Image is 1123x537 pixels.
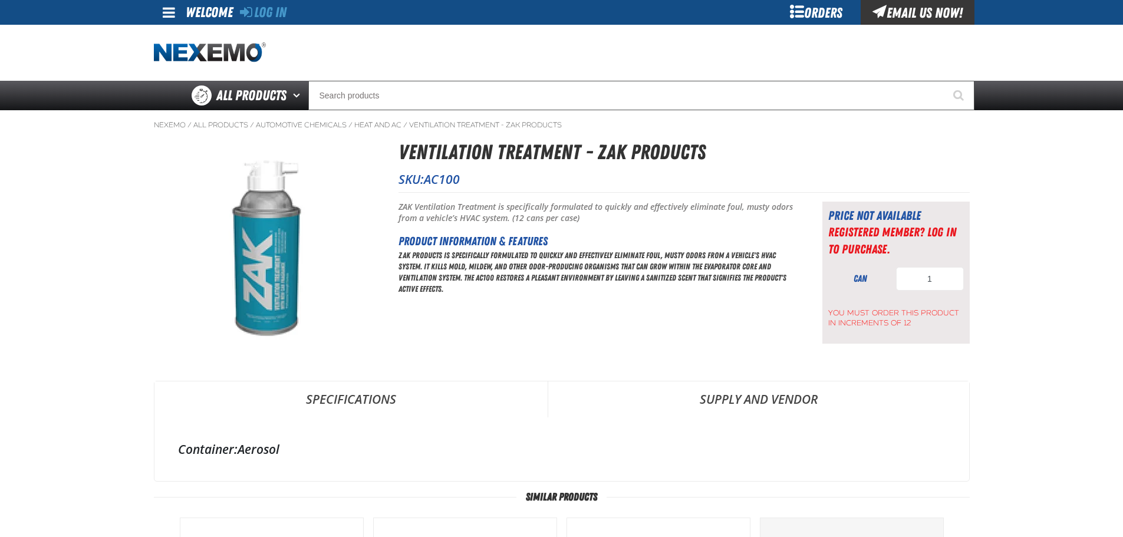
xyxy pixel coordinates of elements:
[399,137,970,168] h1: Ventilation Treatment - ZAK Products
[154,381,548,417] a: Specifications
[308,81,974,110] input: Search
[828,272,893,285] div: can
[178,441,946,457] div: Aerosol
[178,441,238,457] label: Container:
[256,120,347,130] a: Automotive Chemicals
[154,42,266,63] img: Nexemo logo
[399,232,793,250] h2: Product Information & Features
[289,81,308,110] button: Open All Products pages
[399,250,793,295] p: ZAK Products is specifically formulated to quickly and effectively eliminate foul, musty odors fr...
[250,120,254,130] span: /
[409,120,562,130] a: Ventilation Treatment - ZAK Products
[896,267,964,291] input: Product Quantity
[828,302,964,328] span: You must order this product in increments of 12
[403,120,407,130] span: /
[354,120,401,130] a: Heat and AC
[399,171,970,187] p: SKU:
[548,381,969,417] a: Supply and Vendor
[154,120,970,130] nav: Breadcrumbs
[828,225,956,256] a: Registered Member? Log In to purchase.
[154,42,266,63] a: Home
[240,4,286,21] a: Log In
[154,137,377,360] img: Ventilation Treatment - ZAK Products
[216,85,286,106] span: All Products
[945,81,974,110] button: Start Searching
[154,120,186,130] a: Nexemo
[828,207,964,224] div: Price not available
[399,202,793,224] p: ZAK Ventilation Treatment is specifically formulated to quickly and effectively eliminate foul, m...
[187,120,192,130] span: /
[516,491,607,503] span: Similar Products
[348,120,353,130] span: /
[193,120,248,130] a: All Products
[424,171,460,187] span: AC100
